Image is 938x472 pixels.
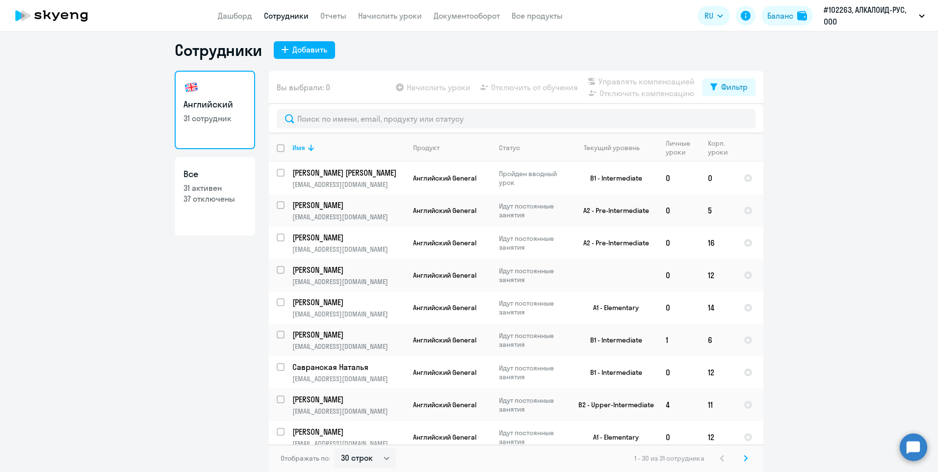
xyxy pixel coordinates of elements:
a: Сотрудники [264,11,309,21]
div: Личные уроки [666,139,700,157]
img: english [183,79,199,95]
p: Идут постоянные занятия [499,299,566,316]
p: Идут постоянные занятия [499,234,566,252]
div: Корп. уроки [708,139,729,157]
p: [PERSON_NAME] [292,426,403,437]
span: Английский General [413,238,476,247]
p: Идут постоянные занятия [499,331,566,349]
a: Все31 активен37 отключены [175,157,255,236]
td: B1 - Intermediate [567,356,658,389]
td: 14 [700,291,736,324]
td: 0 [658,227,700,259]
p: Идут постоянные занятия [499,364,566,381]
span: Отображать по: [281,454,330,463]
p: 31 сотрудник [183,113,246,124]
p: Идут постоянные занятия [499,202,566,219]
td: A2 - Pre-Intermediate [567,194,658,227]
div: Текущий уровень [574,143,657,152]
a: Документооборот [434,11,500,21]
a: Начислить уроки [358,11,422,21]
td: 12 [700,356,736,389]
div: Фильтр [721,81,748,93]
td: 0 [658,194,700,227]
td: 12 [700,259,736,291]
p: [EMAIL_ADDRESS][DOMAIN_NAME] [292,310,405,318]
span: Английский General [413,206,476,215]
td: 0 [658,421,700,453]
td: 16 [700,227,736,259]
h3: Английский [183,98,246,111]
td: B2 - Upper-Intermediate [567,389,658,421]
span: Английский General [413,368,476,377]
div: Корп. уроки [708,139,735,157]
td: 11 [700,389,736,421]
div: Имя [292,143,305,152]
div: Добавить [292,44,327,55]
a: [PERSON_NAME] [292,426,405,437]
div: Продукт [413,143,491,152]
button: #102263, АЛКАЛОИД-РУС, ООО [819,4,930,27]
td: 0 [658,162,700,194]
a: Савранская Наталья [292,362,405,372]
a: [PERSON_NAME] [292,200,405,210]
p: #102263, АЛКАЛОИД-РУС, ООО [824,4,915,27]
a: Отчеты [320,11,346,21]
a: Все продукты [512,11,563,21]
div: Продукт [413,143,440,152]
p: Идут постоянные занятия [499,266,566,284]
p: Пройден вводный урок [499,169,566,187]
div: Статус [499,143,566,152]
span: Английский General [413,271,476,280]
td: A2 - Pre-Intermediate [567,227,658,259]
button: Балансbalance [761,6,813,26]
td: B1 - Intermediate [567,324,658,356]
div: Баланс [767,10,793,22]
a: Дашборд [218,11,252,21]
td: 0 [658,259,700,291]
p: [PERSON_NAME] [292,264,403,275]
span: Английский General [413,336,476,344]
span: Английский General [413,400,476,409]
td: 1 [658,324,700,356]
td: 4 [658,389,700,421]
p: [EMAIL_ADDRESS][DOMAIN_NAME] [292,439,405,448]
a: [PERSON_NAME] [292,329,405,340]
td: 5 [700,194,736,227]
span: Английский General [413,303,476,312]
span: 1 - 30 из 31 сотрудника [634,454,704,463]
a: [PERSON_NAME] [292,264,405,275]
span: Английский General [413,433,476,442]
p: [PERSON_NAME] [292,200,403,210]
p: [PERSON_NAME] [292,394,403,405]
p: Идут постоянные занятия [499,396,566,414]
p: [PERSON_NAME] [PERSON_NAME] [292,167,403,178]
p: [PERSON_NAME] [292,297,403,308]
a: [PERSON_NAME] [292,297,405,308]
p: [EMAIL_ADDRESS][DOMAIN_NAME] [292,212,405,221]
p: Идут постоянные занятия [499,428,566,446]
a: [PERSON_NAME] [292,394,405,405]
span: RU [704,10,713,22]
img: balance [797,11,807,21]
button: RU [698,6,730,26]
span: Английский General [413,174,476,183]
p: [EMAIL_ADDRESS][DOMAIN_NAME] [292,374,405,383]
span: Вы выбрали: 0 [277,81,330,93]
td: A1 - Elementary [567,291,658,324]
td: B1 - Intermediate [567,162,658,194]
p: [PERSON_NAME] [292,232,403,243]
td: 0 [658,291,700,324]
h1: Сотрудники [175,40,262,60]
p: [PERSON_NAME] [292,329,403,340]
div: Статус [499,143,520,152]
p: [EMAIL_ADDRESS][DOMAIN_NAME] [292,277,405,286]
p: [EMAIL_ADDRESS][DOMAIN_NAME] [292,245,405,254]
a: [PERSON_NAME] [PERSON_NAME] [292,167,405,178]
p: [EMAIL_ADDRESS][DOMAIN_NAME] [292,180,405,189]
button: Добавить [274,41,335,59]
td: 6 [700,324,736,356]
p: 31 активен [183,183,246,193]
p: Савранская Наталья [292,362,403,372]
a: [PERSON_NAME] [292,232,405,243]
p: [EMAIL_ADDRESS][DOMAIN_NAME] [292,342,405,351]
